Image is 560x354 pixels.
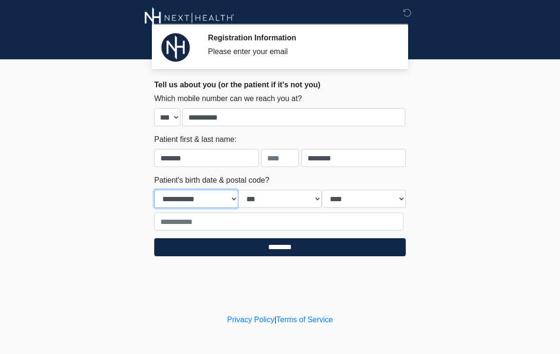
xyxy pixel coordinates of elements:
div: Please enter your email [208,46,392,57]
h2: Registration Information [208,33,392,42]
h2: Tell us about you (or the patient if it's not you) [154,80,406,89]
a: | [274,316,276,324]
label: Patient's birth date & postal code? [154,175,269,186]
label: Which mobile number can we reach you at? [154,93,302,104]
a: Privacy Policy [227,316,275,324]
img: Agent Avatar [161,33,190,62]
label: Patient first & last name: [154,134,236,145]
a: Terms of Service [276,316,333,324]
img: Next-Health Montecito Logo [145,7,234,28]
